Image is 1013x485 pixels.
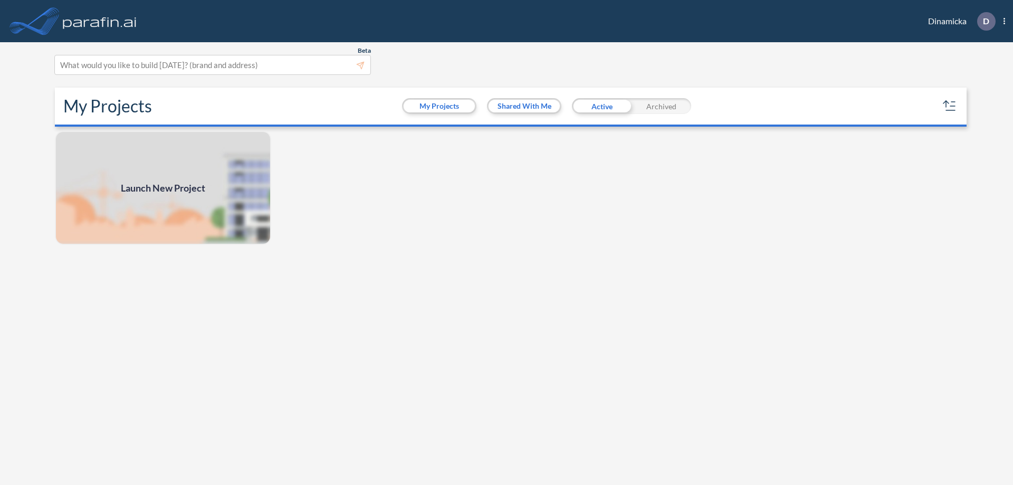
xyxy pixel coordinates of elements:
[941,98,958,115] button: sort
[121,181,205,195] span: Launch New Project
[55,131,271,245] a: Launch New Project
[912,12,1005,31] div: Dinamicka
[983,16,989,26] p: D
[632,98,691,114] div: Archived
[404,100,475,112] button: My Projects
[55,131,271,245] img: add
[489,100,560,112] button: Shared With Me
[63,96,152,116] h2: My Projects
[572,98,632,114] div: Active
[61,11,139,32] img: logo
[358,46,371,55] span: Beta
